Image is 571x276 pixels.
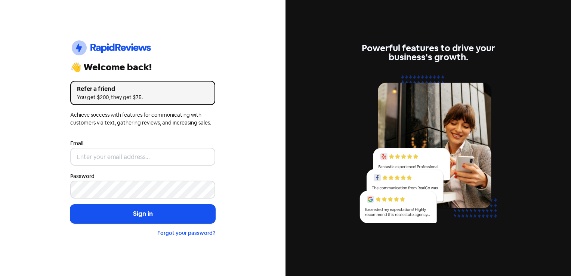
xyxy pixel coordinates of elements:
[70,205,215,223] button: Sign in
[356,71,501,232] img: reviews
[77,85,209,93] div: Refer a friend
[157,230,215,236] a: Forgot your password?
[70,63,215,72] div: 👋 Welcome back!
[70,139,83,147] label: Email
[70,111,215,127] div: Achieve success with features for communicating with customers via text, gathering reviews, and i...
[77,93,209,101] div: You get $200, they get $75.
[70,172,95,180] label: Password
[70,148,215,166] input: Enter your email address...
[356,44,501,62] div: Powerful features to drive your business's growth.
